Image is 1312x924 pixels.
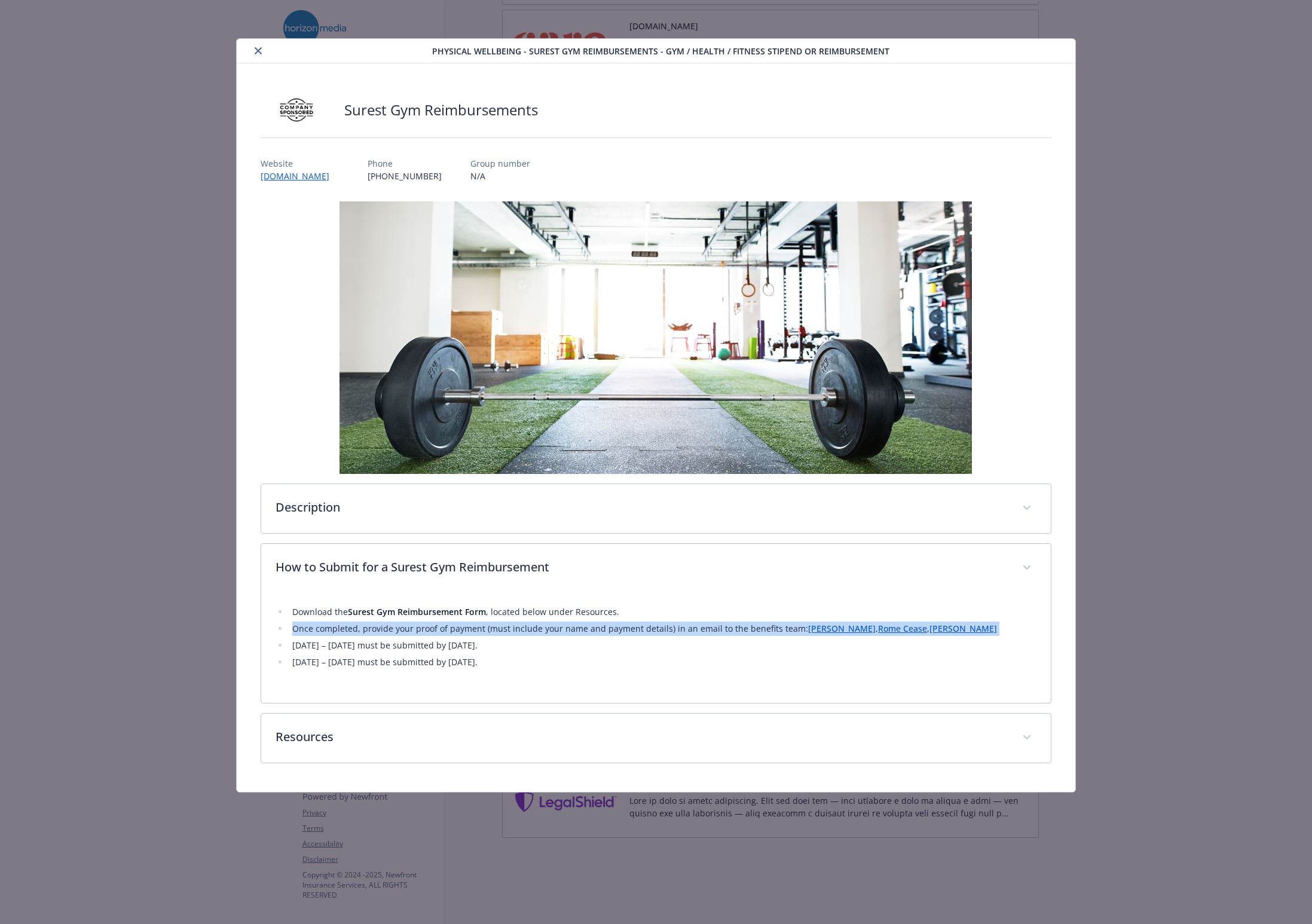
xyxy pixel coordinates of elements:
li: Once completed, provide your proof of payment (must include your name and payment details) in an ... [289,622,1036,636]
li: Download the , located below under Resources. [289,605,1036,619]
a: [DOMAIN_NAME] [261,170,339,182]
p: Description [276,498,1008,516]
div: Description [261,484,1051,533]
p: N/A [470,170,530,182]
p: Website [261,157,339,170]
button: close [251,44,265,58]
a: [PERSON_NAME] [929,623,997,634]
a: Rome Cease [878,623,927,634]
img: Company Sponsored [261,92,332,128]
img: banner [340,201,972,474]
li: [DATE] – [DATE] must be submitted by [DATE]. [289,638,1036,653]
strong: Surest Gym Reimbursement Form [348,606,486,617]
div: How to Submit for a Surest Gym Reimbursement [261,593,1051,703]
p: Group number [470,157,530,170]
a: [PERSON_NAME] [808,623,876,634]
div: Resources [261,714,1051,763]
p: [PHONE_NUMBER] [368,170,442,182]
div: details for plan Physical Wellbeing - Surest Gym Reimbursements - Gym / Health / Fitness Stipend ... [131,38,1181,793]
li: [DATE] – [DATE] must be submitted by [DATE]. [289,655,1036,669]
div: How to Submit for a Surest Gym Reimbursement [261,544,1051,593]
p: Resources [276,728,1008,746]
h2: Surest Gym Reimbursements [344,100,538,120]
p: How to Submit for a Surest Gym Reimbursement [276,558,1008,576]
span: Physical Wellbeing - Surest Gym Reimbursements - Gym / Health / Fitness Stipend or reimbursement [432,45,889,57]
p: Phone [368,157,442,170]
